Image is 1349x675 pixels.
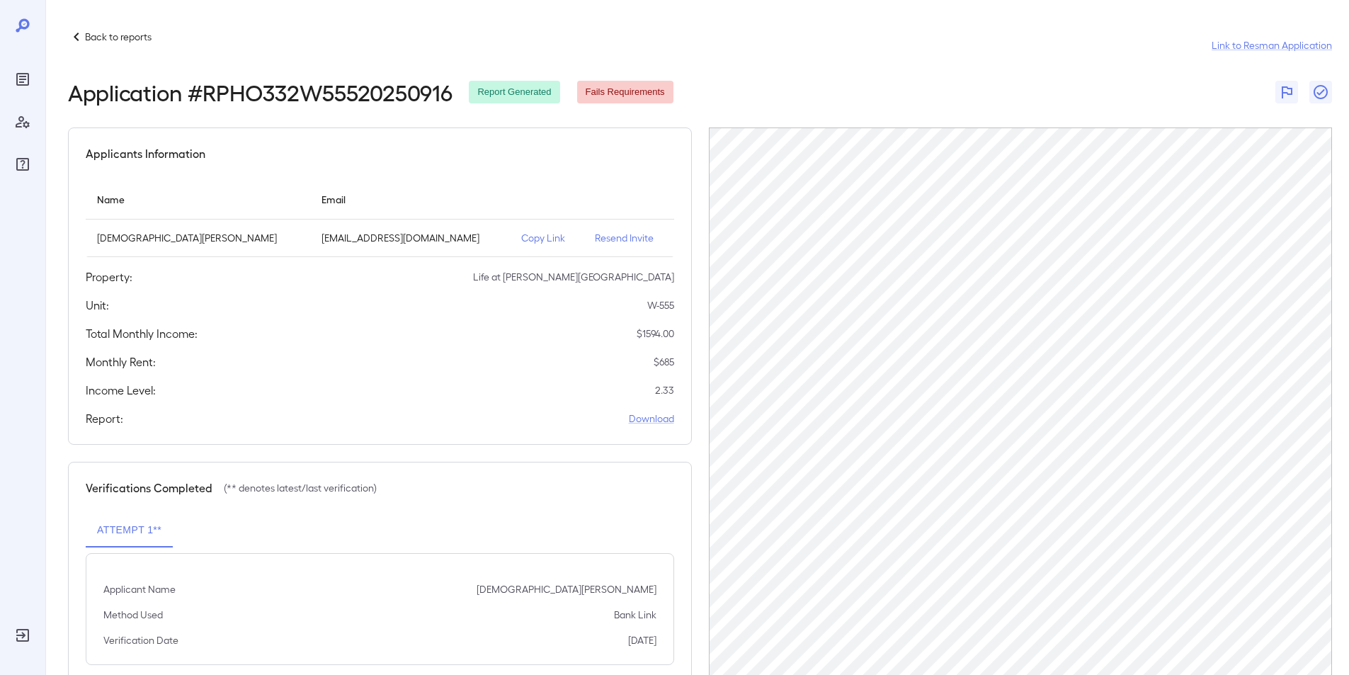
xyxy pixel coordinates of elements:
h5: Property: [86,268,132,285]
span: Report Generated [469,86,559,99]
button: Attempt 1** [86,514,173,548]
p: (** denotes latest/last verification) [224,481,377,495]
a: Download [629,412,674,426]
h5: Monthly Rent: [86,353,156,370]
p: Method Used [103,608,163,622]
button: Close Report [1309,81,1332,103]
p: [DATE] [628,633,656,647]
div: Manage Users [11,110,34,133]
h2: Application # RPHO332W55520250916 [68,79,452,105]
h5: Report: [86,410,123,427]
div: FAQ [11,153,34,176]
p: Life at [PERSON_NAME][GEOGRAPHIC_DATA] [473,270,674,284]
p: Applicant Name [103,582,176,596]
p: 2.33 [655,383,674,397]
p: $ 1594.00 [637,327,674,341]
button: Flag Report [1275,81,1298,103]
div: Log Out [11,624,34,647]
p: Bank Link [614,608,656,622]
p: [DEMOGRAPHIC_DATA][PERSON_NAME] [477,582,656,596]
p: Verification Date [103,633,178,647]
table: simple table [86,179,674,257]
h5: Unit: [86,297,109,314]
h5: Verifications Completed [86,480,212,497]
div: Reports [11,68,34,91]
h5: Income Level: [86,382,156,399]
span: Fails Requirements [577,86,673,99]
p: Back to reports [85,30,152,44]
p: [EMAIL_ADDRESS][DOMAIN_NAME] [321,231,499,245]
h5: Total Monthly Income: [86,325,198,342]
a: Link to Resman Application [1212,38,1332,52]
p: $ 685 [654,355,674,369]
p: Resend Invite [595,231,662,245]
th: Email [310,179,510,220]
p: W-555 [647,298,674,312]
th: Name [86,179,310,220]
p: [DEMOGRAPHIC_DATA][PERSON_NAME] [97,231,299,245]
p: Copy Link [521,231,572,245]
h5: Applicants Information [86,145,205,162]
